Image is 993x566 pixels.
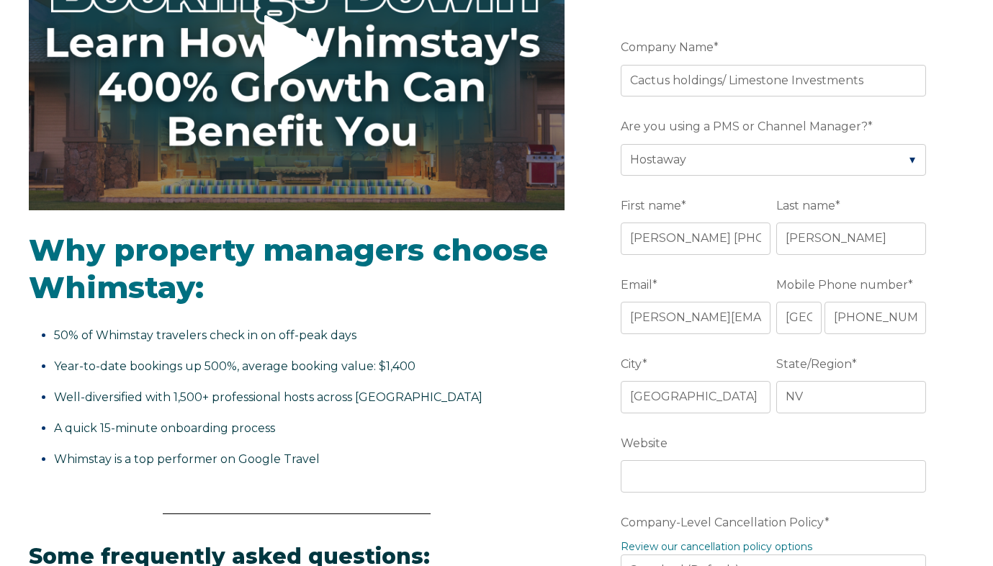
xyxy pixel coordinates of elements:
[621,274,652,296] span: Email
[621,36,714,58] span: Company Name
[621,353,642,375] span: City
[621,115,868,138] span: Are you using a PMS or Channel Manager?
[621,194,681,217] span: First name
[776,194,835,217] span: Last name
[54,390,482,404] span: Well-diversified with 1,500+ professional hosts across [GEOGRAPHIC_DATA]
[621,540,812,553] a: Review our cancellation policy options
[54,452,320,466] span: Whimstay is a top performer on Google Travel
[29,231,548,307] span: Why property managers choose Whimstay:
[776,274,908,296] span: Mobile Phone number
[621,432,668,454] span: Website
[54,359,415,373] span: Year-to-date bookings up 500%, average booking value: $1,400
[621,511,824,534] span: Company-Level Cancellation Policy
[54,421,275,435] span: A quick 15-minute onboarding process
[776,353,852,375] span: State/Region
[54,328,356,342] span: 50% of Whimstay travelers check in on off-peak days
